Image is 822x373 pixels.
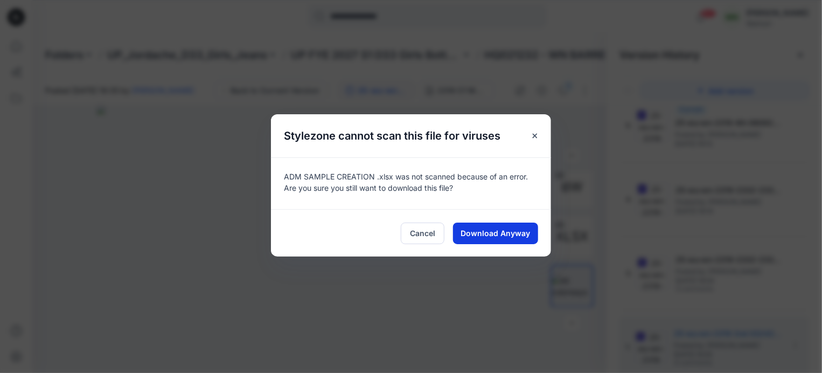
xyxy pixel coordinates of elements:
[271,157,551,209] div: ADM SAMPLE CREATION .xlsx was not scanned because of an error. Are you sure you still want to dow...
[461,227,531,239] span: Download Anyway
[271,114,513,157] h5: Stylezone cannot scan this file for viruses
[410,227,435,239] span: Cancel
[525,126,545,146] button: Close
[453,223,538,244] button: Download Anyway
[401,223,444,244] button: Cancel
